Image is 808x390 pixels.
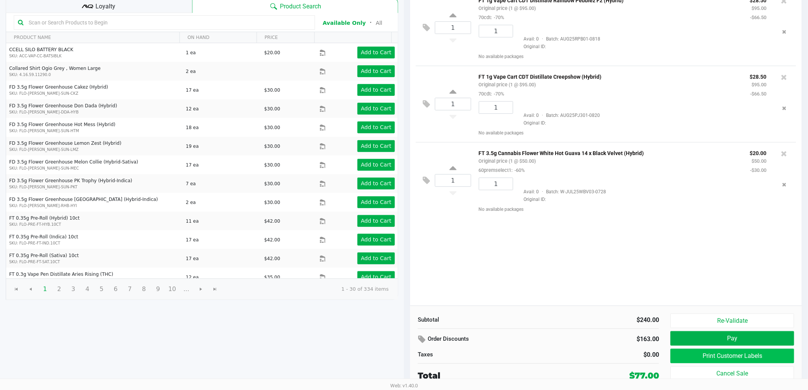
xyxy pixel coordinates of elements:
td: 12 ea [183,99,261,118]
button: Cancel Sale [671,366,794,381]
span: Product Search [280,2,322,11]
td: CCELL SILO BATTERY BLACK [6,43,183,62]
span: Go to the next page [198,286,204,292]
span: Page 8 [137,282,151,296]
p: SKU: FLO-PRE-FT-HYB.10CT [9,222,179,227]
td: 11 ea [183,212,261,230]
span: Page 6 [108,282,123,296]
span: -60% [513,167,525,173]
p: SKU: BAP-DP-FT-ARR [9,278,179,283]
span: $30.00 [264,106,280,112]
div: Subtotal [418,316,533,324]
p: SKU: FLO-[PERSON_NAME]-SUN-HTM [9,128,179,134]
span: Go to the last page [208,282,222,296]
span: · [539,113,546,118]
td: FD 3.5g Flower Greenhouse PK Trophy (Hybrid-Indica) [6,174,183,193]
div: No available packages [479,129,790,136]
td: FD 3.5g Flower Greenhouse Hot Mess (Hybrid) [6,118,183,137]
span: $30.00 [264,125,280,130]
button: Add to Cart [357,178,395,189]
span: · [539,189,546,194]
button: Add to Cart [357,252,395,264]
p: $28.50 [750,72,767,80]
p: FT 3.5g Cannabis Flower White Hot Guava 14 x Black Velvet (Hybrid) [479,148,739,156]
div: No available packages [479,53,790,60]
th: ON HAND [179,32,257,43]
span: Page 1 [38,282,52,296]
span: Go to the previous page [23,282,38,296]
p: SKU: FLO-[PERSON_NAME]-SUN-PKT [9,184,179,190]
td: FT 0.35g Pre-Roll (Hybrid) 10ct [6,212,183,230]
app-button-loader: Add to Cart [361,49,391,55]
span: Original ID: [519,196,767,203]
p: $20.00 [750,148,767,156]
div: $240.00 [544,316,659,325]
button: Re-Validate [671,314,794,328]
app-button-loader: Add to Cart [361,180,391,186]
span: Page 2 [52,282,66,296]
button: Add to Cart [357,271,395,283]
p: SKU: FLO-PRE-FT-IND.10CT [9,240,179,246]
span: Original ID: [519,43,767,50]
span: Page 10 [165,282,179,296]
small: Original price (1 @ $95.00) [479,5,536,11]
td: FD 3.5g Flower Greenhouse Melon Collie (Hybrid-Sativa) [6,155,183,174]
button: Add to Cart [357,47,395,58]
p: SKU: ACC-VAP-CC-BATSIBLK [9,53,179,59]
td: FT 0.3g Vape Pen Distillate Aries Rising (THC) [6,268,183,286]
kendo-pager-info: 1 - 30 of 334 items [228,285,389,293]
span: -70% [492,15,504,20]
app-button-loader: Add to Cart [361,105,391,112]
td: Collared Shirt Ogio Grey , Women Large [6,62,183,81]
div: Data table [6,32,398,278]
th: PRODUCT NAME [6,32,179,43]
span: $42.00 [264,237,280,243]
td: 17 ea [183,249,261,268]
span: Page 9 [151,282,165,296]
app-button-loader: Add to Cart [361,274,391,280]
div: $163.00 [587,333,659,346]
p: SKU: FLO-[PERSON_NAME]-DDA-HYB [9,109,179,115]
span: Page 7 [123,282,137,296]
span: $30.00 [264,200,280,205]
app-button-loader: Add to Cart [361,68,391,74]
small: $95.00 [752,82,767,87]
small: $95.00 [752,5,767,11]
button: Add to Cart [357,84,395,96]
div: Total [418,369,571,382]
div: $0.00 [544,350,659,359]
small: 70cdt: [479,91,504,97]
th: PRICE [257,32,314,43]
small: 60premselect1: [479,167,525,173]
span: Avail: 0 Batch: W-JUL25WBV03-0728 [519,189,606,194]
app-button-loader: Add to Cart [361,143,391,149]
span: Go to the next page [194,282,208,296]
span: $42.00 [264,218,280,224]
td: FT 0.35g Pre-Roll (Sativa) 10ct [6,249,183,268]
div: Taxes [418,350,533,359]
app-button-loader: Add to Cart [361,199,391,205]
small: Original price (1 @ $50.00) [479,158,536,164]
small: -$30.00 [750,167,767,173]
small: Original price (1 @ $95.00) [479,82,536,87]
td: 17 ea [183,230,261,249]
span: Page 4 [80,282,95,296]
td: 17 ea [183,81,261,99]
span: Go to the last page [212,286,218,292]
span: -70% [492,91,504,97]
td: 19 ea [183,137,261,155]
app-button-loader: Add to Cart [361,218,391,224]
button: Add to Cart [357,159,395,171]
span: $30.00 [264,162,280,168]
span: Page 5 [94,282,109,296]
span: $30.00 [264,87,280,93]
app-button-loader: Add to Cart [361,124,391,130]
button: Add to Cart [357,196,395,208]
span: Avail: 0 Batch: AUG25RPB01-0818 [519,36,601,42]
button: Add to Cart [357,140,395,152]
p: SKU: FLO-[PERSON_NAME]-SUN-MEC [9,165,179,171]
td: 1 ea [183,43,261,62]
td: 2 ea [183,193,261,212]
span: $30.00 [264,144,280,149]
button: Print Customer Labels [671,349,794,363]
